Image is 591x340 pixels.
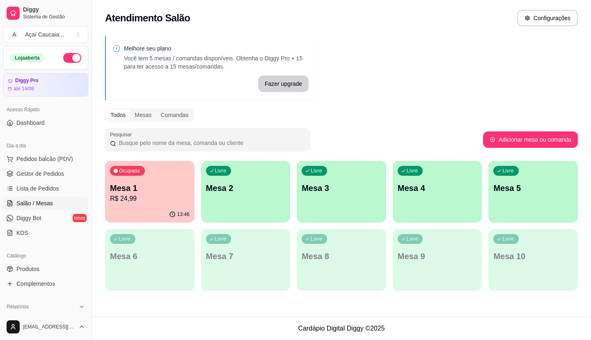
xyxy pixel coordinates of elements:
[488,229,578,291] button: LivreMesa 10
[3,26,88,43] button: Select a team
[258,76,309,92] button: Fazer upgrade
[3,3,88,23] a: DiggySistema de Gestão
[16,199,53,207] span: Salão / Mesas
[398,182,477,194] p: Mesa 4
[92,317,591,340] footer: Cardápio Digital Diggy © 2025
[119,236,131,242] p: Livre
[119,168,140,174] p: Ocupada
[15,78,39,84] article: Diggy Pro
[502,236,514,242] p: Livre
[393,229,482,291] button: LivreMesa 9
[110,182,190,194] p: Mesa 1
[25,30,64,39] div: Açaí Caucaia ...
[3,277,88,290] a: Complementos
[297,161,386,223] button: LivreMesa 3
[206,250,286,262] p: Mesa 7
[488,161,578,223] button: LivreMesa 5
[106,109,130,121] div: Todos
[7,303,29,310] span: Relatórios
[3,182,88,195] a: Lista de Pedidos
[3,116,88,129] a: Dashboard
[16,119,45,127] span: Dashboard
[16,214,41,222] span: Diggy Bot
[23,14,85,20] span: Sistema de Gestão
[493,182,573,194] p: Mesa 5
[124,54,309,71] p: Você tem 5 mesas / comandas disponíveis. Obtenha o Diggy Pro + 15 para ter acesso a 15 mesas/coma...
[3,313,88,326] a: Relatórios de vendas
[398,250,477,262] p: Mesa 9
[201,229,291,291] button: LivreMesa 7
[14,85,34,92] article: até 14/09
[63,53,81,63] button: Alterar Status
[493,250,573,262] p: Mesa 10
[105,229,195,291] button: LivreMesa 6
[302,250,381,262] p: Mesa 8
[110,131,135,138] label: Pesquisar
[16,280,55,288] span: Complementos
[130,109,156,121] div: Mesas
[16,155,73,163] span: Pedidos balcão (PDV)
[110,194,190,204] p: R$ 24,99
[110,250,190,262] p: Mesa 6
[215,236,227,242] p: Livre
[105,11,190,25] h2: Atendimento Salão
[10,53,44,62] div: Loja aberta
[206,182,286,194] p: Mesa 2
[407,236,418,242] p: Livre
[177,211,190,218] p: 13:46
[483,131,578,148] button: Adicionar mesa ou comanda
[3,103,88,116] div: Acesso Rápido
[10,30,18,39] span: A
[3,262,88,276] a: Produtos
[124,44,309,53] p: Melhore seu plano
[116,139,305,147] input: Pesquisar
[302,182,381,194] p: Mesa 3
[393,161,482,223] button: LivreMesa 4
[297,229,386,291] button: LivreMesa 8
[3,152,88,165] button: Pedidos balcão (PDV)
[23,324,75,330] span: [EMAIL_ADDRESS][DOMAIN_NAME]
[3,197,88,210] a: Salão / Mesas
[407,168,418,174] p: Livre
[16,265,39,273] span: Produtos
[105,161,195,223] button: OcupadaMesa 1R$ 24,9913:46
[3,211,88,225] a: Diggy Botnovo
[3,167,88,180] a: Gestor de Pedidos
[311,236,322,242] p: Livre
[517,10,578,26] button: Configurações
[16,170,64,178] span: Gestor de Pedidos
[215,168,227,174] p: Livre
[3,317,88,337] button: [EMAIL_ADDRESS][DOMAIN_NAME]
[502,168,514,174] p: Livre
[3,249,88,262] div: Catálogo
[23,6,85,14] span: Diggy
[3,73,88,96] a: Diggy Proaté 14/09
[201,161,291,223] button: LivreMesa 2
[16,229,28,237] span: KDS
[156,109,193,121] div: Comandas
[16,184,59,193] span: Lista de Pedidos
[3,139,88,152] div: Dia a dia
[311,168,322,174] p: Livre
[3,226,88,239] a: KDS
